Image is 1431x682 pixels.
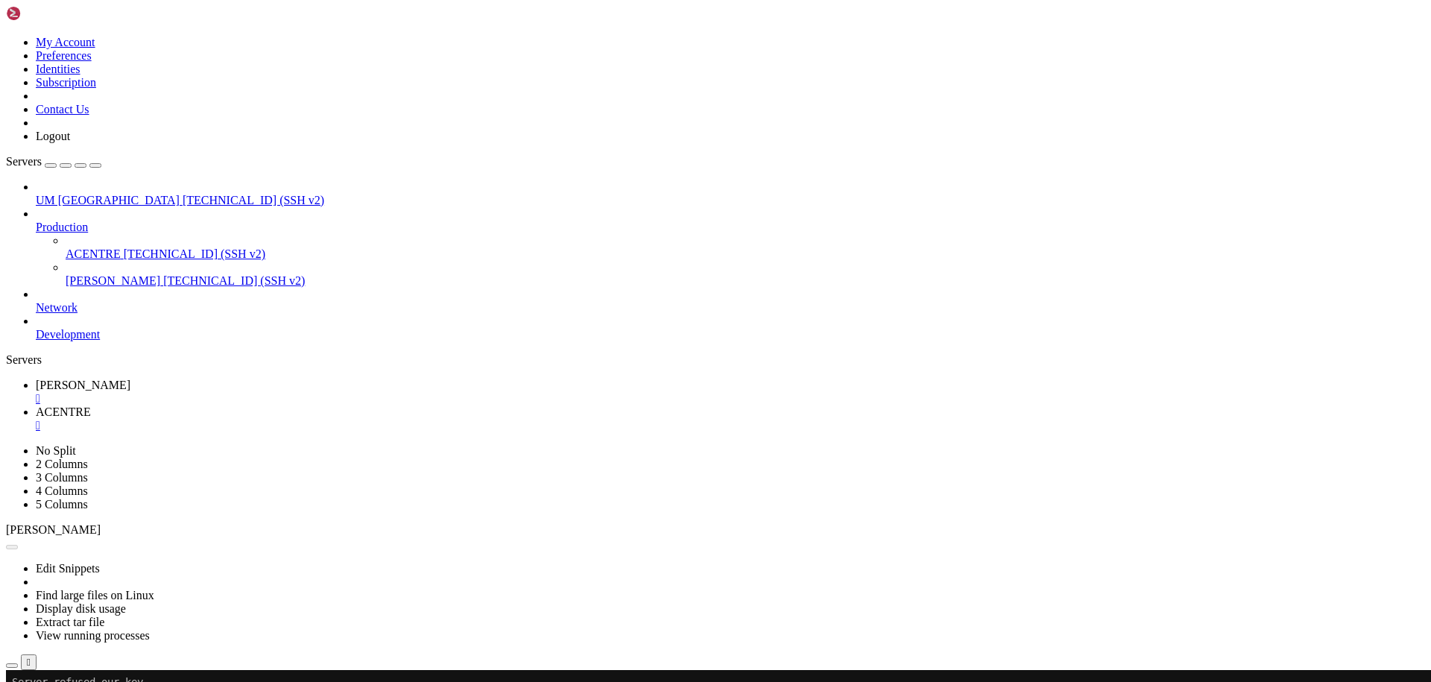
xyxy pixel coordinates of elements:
x-row: Server refused our key [6,6,1237,19]
x-row: Last login: [DATE] from [TECHNICAL_ID] [6,361,1237,373]
x-row: Swap usage: 0% IPv4 address for ens5: [TECHNICAL_ID] [6,145,1237,158]
a: 5 Columns [36,498,88,511]
a: UM [GEOGRAPHIC_DATA] [TECHNICAL_ID] (SSH v2) [36,194,1425,207]
a: ACENTRE [36,405,1425,432]
a: Logout [36,130,70,142]
a: My Account [36,36,95,48]
x-row: Usage of /: 29.2% of 241.12GB Processes: 232 [6,120,1237,133]
span: Servers [6,155,42,168]
x-row: To see these additional updates run: apt list --upgradable [6,272,1237,285]
span: ubuntu@ip-172-31-44-48 [6,373,137,385]
div: (0, 2) [6,31,12,44]
x-row: System information as of [DATE] 14:32:03 EAT 2025 [6,82,1237,95]
a: 2 Columns [36,458,88,470]
x-row: root@ip-172-31-44-48:/home/ubuntu# cd /var/www/html/acentre [6,386,1237,399]
div: (44, 31) [282,399,288,411]
x-row: Welcome to Ubuntu 24.04.2 LTS (GNU/Linux 6.14.0-1012-aws x86_64) [6,6,1237,19]
span: Network [36,301,78,314]
x-row: Expanded Security Maintenance for Applications is not enabled. [6,234,1237,247]
x-row: root@ip-172-31-44-48:/var/www/html/acentre# [6,399,1237,411]
x-row: FATAL ERROR: No supported authentication methods available (server sent: publickey,gssapi-keyex,g... [6,19,1237,31]
li: [PERSON_NAME] [TECHNICAL_ID] (SSH v2) [66,261,1425,288]
li: ACENTRE [TECHNICAL_ID] (SSH v2) [66,234,1425,261]
a: Contact Us [36,103,89,116]
a: Find large files on Linux [36,589,154,602]
div:  [27,657,31,668]
a: Extract tar file [36,616,104,628]
x-row: Learn more about enabling ESM Apps service at [URL][DOMAIN_NAME] [6,310,1237,323]
a: Edit Snippets [36,562,100,575]
button:  [21,654,37,670]
div: Servers [6,353,1425,367]
x-row: 32 updates can be applied immediately. [6,259,1237,272]
span: [TECHNICAL_ID] (SSH v2) [183,194,324,206]
a:  [36,392,1425,405]
x-row: [URL][DOMAIN_NAME] [6,209,1237,221]
span: ACENTRE [66,247,121,260]
a: Network [36,301,1425,315]
span: [PERSON_NAME] [36,379,130,391]
li: Production [36,207,1425,288]
x-row: * Support: [URL][DOMAIN_NAME] [6,57,1237,69]
x-row: * Ubuntu Pro delivers the most comprehensive open source security and [6,171,1237,183]
span: Production [36,221,88,233]
span: Development [36,328,100,341]
a: STEPHEN [36,379,1425,405]
a: 4 Columns [36,484,88,497]
span: [PERSON_NAME] [66,274,160,287]
x-row: Memory usage: 3% Users logged in: 0 [6,133,1237,145]
x-row: System load: 1.51 Temperature: -273.1 C [6,107,1237,120]
a: No Split [36,444,76,457]
x-row: * Management: [URL][DOMAIN_NAME] [6,44,1237,57]
span: ~ [143,373,149,385]
span: [TECHNICAL_ID] (SSH v2) [124,247,265,260]
a:  [36,419,1425,432]
a: View running processes [36,629,150,642]
a: Development [36,328,1425,341]
a: ACENTRE [TECHNICAL_ID] (SSH v2) [66,247,1425,261]
span: [TECHNICAL_ID] (SSH v2) [163,274,305,287]
span: UM [GEOGRAPHIC_DATA] [36,194,180,206]
a: Subscription [36,76,96,89]
a: Identities [36,63,80,75]
li: Development [36,315,1425,341]
x-row: * Documentation: [URL][DOMAIN_NAME] [6,31,1237,44]
a: [PERSON_NAME] [TECHNICAL_ID] (SSH v2) [66,274,1425,288]
x-row: : $ sudo su [6,373,1237,386]
img: Shellngn [6,6,92,21]
x-row: 2 additional security updates can be applied with ESM Apps. [6,297,1237,310]
li: UM [GEOGRAPHIC_DATA] [TECHNICAL_ID] (SSH v2) [36,180,1425,207]
x-row: compliance features. [6,183,1237,196]
a: Production [36,221,1425,234]
x-row: *** System restart required *** [6,348,1237,361]
span: ACENTRE [36,405,91,418]
a: Servers [6,155,101,168]
a: 3 Columns [36,471,88,484]
a: Display disk usage [36,602,126,615]
a: Preferences [36,49,92,62]
li: Network [36,288,1425,315]
span: [PERSON_NAME] [6,523,101,536]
